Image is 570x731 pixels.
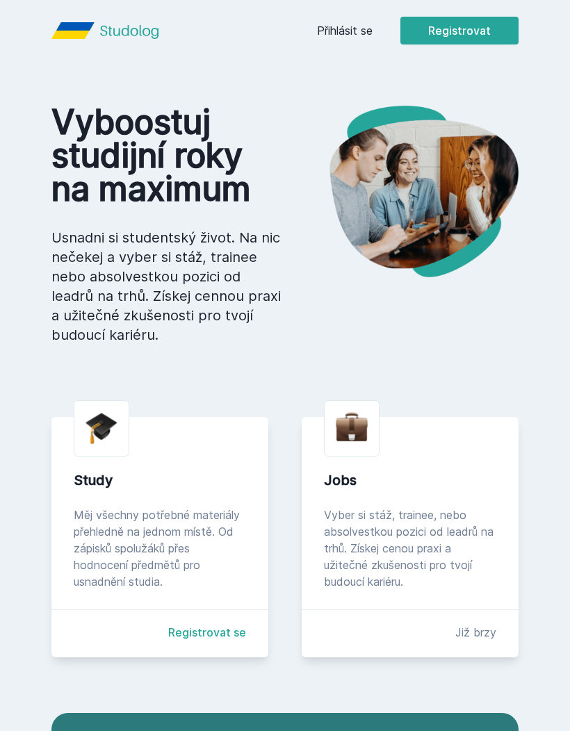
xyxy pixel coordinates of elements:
[317,22,373,39] a: Přihlásit se
[324,470,496,490] div: Jobs
[85,412,117,445] img: graduation-cap.png
[168,624,246,641] a: Registrovat se
[455,624,496,641] div: Již brzy
[285,106,519,277] img: hero.png
[336,409,368,445] img: briefcase.png
[400,17,519,44] button: Registrovat
[324,507,496,590] div: Vyber si stáž, trainee, nebo absolvestkou pozici od leadrů na trhů. Získej cenou praxi a užitečné...
[74,470,246,490] div: Study
[51,228,285,345] p: Usnadni si studentský život. Na nic nečekej a vyber si stáž, trainee nebo absolvestkou pozici od ...
[51,106,285,206] h1: Vyboostuj studijní roky na maximum
[74,507,246,590] div: Měj všechny potřebné materiály přehledně na jednom místě. Od zápisků spolužáků přes hodnocení pře...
